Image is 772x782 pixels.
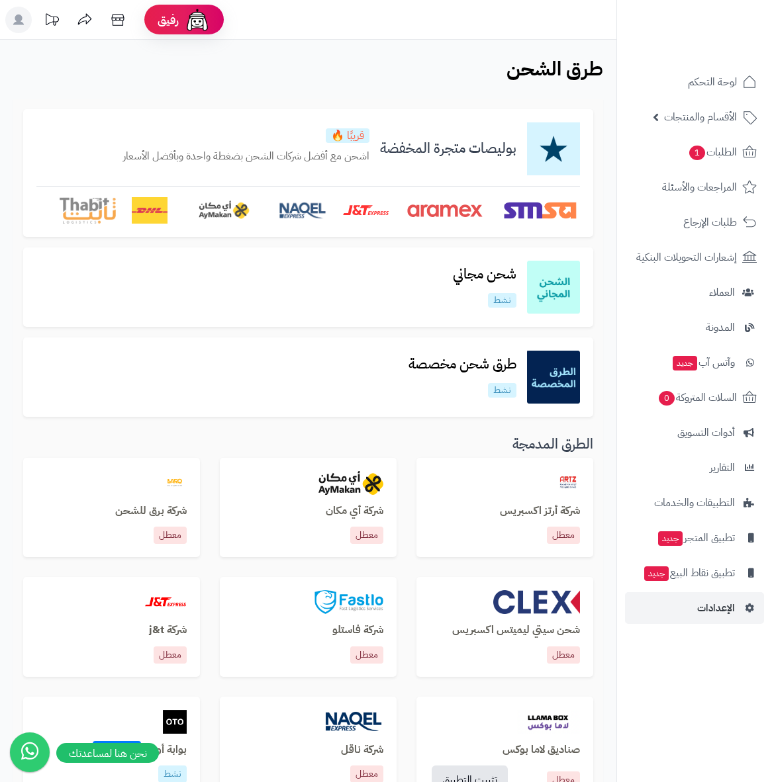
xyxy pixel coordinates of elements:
a: إشعارات التحويلات البنكية [625,241,764,273]
a: aymakanشركة أي مكانمعطل [220,458,397,558]
img: ai-face.png [184,7,211,33]
img: Aramex [405,197,485,224]
a: llamabox [430,710,580,734]
span: طلبات الإرجاع [683,213,737,232]
h3: شركة فاستلو [233,625,383,636]
a: jtشركة j&tمعطل [23,577,200,677]
a: أدوات التسويق [625,417,764,449]
a: تحديثات المنصة [35,7,68,36]
img: clex [493,590,580,614]
img: naqel [324,710,383,734]
a: fastloشركة فاستلومعطل [220,577,397,677]
h3: شركة أي مكان [233,505,383,517]
a: تطبيق نقاط البيعجديد [625,557,764,589]
p: معطل [350,646,383,664]
span: وآتس آب [671,353,735,372]
img: Thabit [60,197,116,224]
img: jt [144,590,187,614]
h3: شحن سيتي ليميتس اكسبريس [430,625,580,636]
span: إشعارات التحويلات البنكية [636,248,737,267]
span: المدونة [706,318,735,337]
a: المدونة [625,312,764,343]
img: J&T Express [342,197,389,224]
a: الإعدادات [625,592,764,624]
img: oto [163,710,187,734]
img: llamabox [517,710,580,734]
span: 0 [659,391,675,406]
p: نشط [488,293,516,308]
span: التطبيقات والخدمات [654,494,735,512]
p: قريبًا 🔥 [326,128,369,143]
span: جديد [658,531,683,546]
span: لوحة التحكم [688,73,737,91]
span: تطبيق نقاط البيع [643,564,735,582]
h3: شركة j&t [36,625,187,636]
a: وآتس آبجديد [625,347,764,378]
span: الطلبات [688,143,737,161]
span: 1 [689,146,705,160]
h3: بوليصات متجرة المخفضة [369,141,527,156]
a: المراجعات والأسئلة [625,171,764,203]
a: العملاء [625,277,764,308]
a: طلبات الإرجاع [625,206,764,238]
a: الطلبات1 [625,136,764,168]
img: barq [163,471,187,495]
span: أدوات التسويق [677,423,735,442]
a: barqشركة برق للشحنمعطل [23,458,200,558]
p: نشط [488,383,516,398]
img: aymakan [318,471,383,495]
b: طرق الشحن [507,54,603,83]
img: DHL [132,197,167,224]
h3: شركة أرتز اكسبريس [430,505,580,517]
span: الإعدادات [697,599,735,617]
span: جديد [673,356,697,370]
img: artzexpress [556,471,580,495]
h3: شركة ناقل [233,744,383,756]
p: معطل [154,646,187,664]
img: logo-2.png [682,37,759,65]
p: اشحن مع أفضل شركات الشحن بضغطة واحدة وبأفضل الأسعار [123,149,369,164]
a: طرق شحن مخصصةنشط [398,357,527,397]
h3: شحن مجاني [442,267,527,282]
p: معطل [350,527,383,544]
span: تطبيق المتجر [657,529,735,547]
p: معطل [547,527,580,544]
a: السلات المتروكة0 [625,382,764,413]
a: التقارير [625,452,764,484]
a: صناديق لاما بوكس [430,744,580,756]
a: تطبيق المتجرجديد [625,522,764,554]
h3: شركة برق للشحن [36,505,187,517]
p: معطل [154,527,187,544]
img: Naqel [279,197,326,224]
span: الأقسام والمنتجات [664,108,737,126]
a: لوحة التحكم [625,66,764,98]
span: أسعار خاصة [93,741,141,759]
img: fastlo [314,590,383,614]
span: السلات المتروكة [657,388,737,407]
span: رفيق [158,12,179,28]
a: شحن مجانينشط [442,267,527,307]
img: AyMakan [183,197,263,224]
a: clexشحن سيتي ليميتس اكسبريسمعطل [416,577,593,677]
h3: الطرق المدمجة [23,437,593,452]
h3: طرق شحن مخصصة [398,357,527,372]
a: artzexpressشركة أرتز اكسبريسمعطل [416,458,593,558]
span: التقارير [710,458,735,477]
img: SMSA [501,197,580,224]
span: جديد [644,566,669,581]
a: التطبيقات والخدمات [625,487,764,519]
span: المراجعات والأسئلة [662,178,737,196]
span: العملاء [709,283,735,302]
p: معطل [547,646,580,664]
